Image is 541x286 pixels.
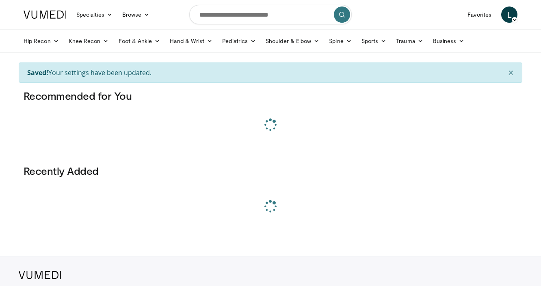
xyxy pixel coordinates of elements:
img: VuMedi Logo [19,271,61,279]
a: Spine [324,33,356,49]
a: Hand & Wrist [165,33,217,49]
div: Your settings have been updated. [19,62,522,83]
a: L [501,6,517,23]
strong: Saved! [27,68,48,77]
a: Foot & Ankle [114,33,165,49]
a: Shoulder & Elbow [261,33,324,49]
a: Favorites [463,6,496,23]
img: VuMedi Logo [24,11,67,19]
a: Knee Recon [64,33,114,49]
a: Hip Recon [19,33,64,49]
input: Search topics, interventions [189,5,352,24]
h3: Recommended for You [24,89,517,102]
a: Pediatrics [217,33,261,49]
h3: Recently Added [24,164,517,177]
a: Specialties [71,6,117,23]
button: × [500,63,522,82]
a: Business [428,33,470,49]
a: Trauma [391,33,428,49]
a: Browse [117,6,155,23]
a: Sports [357,33,392,49]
